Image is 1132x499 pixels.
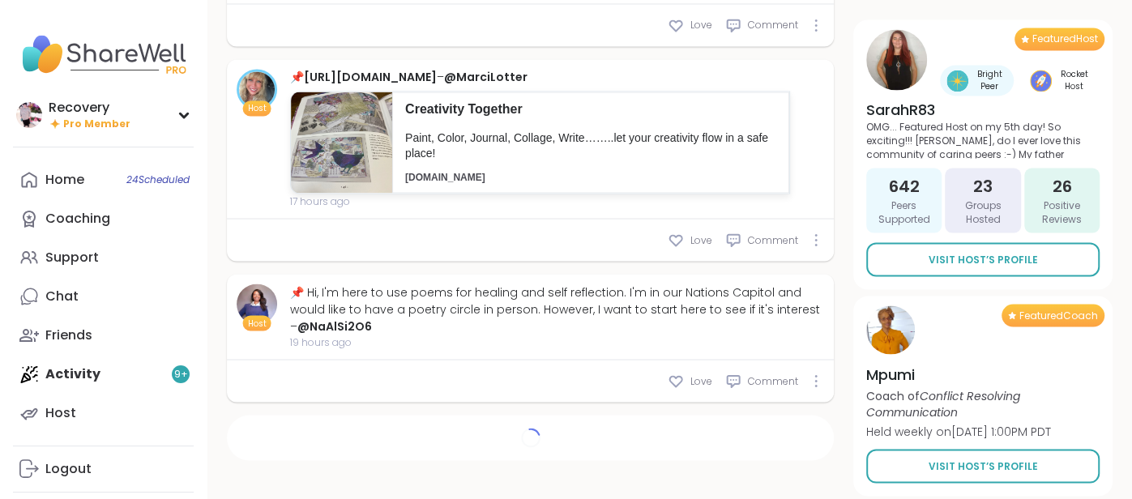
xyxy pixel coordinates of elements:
[126,173,190,186] span: 24 Scheduled
[237,284,277,324] img: NaAlSi2O6
[239,71,275,107] img: MarciLotter
[290,194,790,208] span: 17 hours ago
[866,423,1100,439] p: Held weekly on [DATE] 1:00PM PDT
[951,198,1014,226] span: Groups Hosted
[13,26,194,83] img: ShareWell Nav Logo
[690,18,712,32] span: Love
[748,18,798,32] span: Comment
[13,277,194,316] a: Chat
[690,373,712,388] span: Love
[297,318,372,334] a: @NaAlSi2O6
[405,130,776,161] p: Paint, Color, Journal, Collage, Write……..let your creativity flow in a safe place!
[45,171,84,189] div: Home
[946,70,968,92] img: Bright Peer
[1031,198,1093,226] span: Positive Reviews
[1052,174,1071,197] span: 26
[45,460,92,478] div: Logout
[45,404,76,422] div: Host
[49,99,130,117] div: Recovery
[237,69,277,109] a: MarciLotter
[290,284,824,335] div: 📌 Hi, I'm here to use poems for healing and self reflection. I'm in our Nations Capitol and would...
[291,92,392,193] img: 50cf063a-a8e2-44a1-be76-aaa9593364c4
[929,252,1038,267] span: Visit Host’s Profile
[304,69,437,85] a: [URL][DOMAIN_NAME]
[748,232,798,247] span: Comment
[45,210,110,228] div: Coaching
[405,170,776,184] p: [DOMAIN_NAME]
[866,305,915,354] img: Mpumi
[866,29,927,90] img: SarahR83
[889,174,920,197] span: 642
[444,69,528,85] a: @MarciLotter
[690,232,712,247] span: Love
[1019,309,1098,322] span: Featured Coach
[16,102,42,128] img: Recovery
[866,100,1100,120] h4: SarahR83
[1055,68,1093,92] span: Rocket Host
[13,238,194,277] a: Support
[1030,70,1052,92] img: Rocket Host
[290,91,790,194] a: Creativity TogetherPaint, Color, Journal, Collage, Write……..let your creativity flow in a safe pl...
[748,373,798,388] span: Comment
[290,335,824,349] span: 19 hours ago
[866,387,1020,420] i: Conflict Resolving Communication
[1032,32,1098,45] span: Featured Host
[866,449,1100,483] a: Visit Host’s Profile
[45,326,92,344] div: Friends
[972,68,1007,92] span: Bright Peer
[45,288,79,305] div: Chat
[248,102,267,114] span: Host
[873,198,935,226] span: Peers Supported
[866,364,1100,384] h4: Mpumi
[248,317,267,329] span: Host
[866,120,1100,158] p: OMG... Featured Host on my 5th day! So exciting!!! [PERSON_NAME], do I ever love this community o...
[973,174,993,197] span: 23
[929,458,1038,473] span: Visit Host’s Profile
[13,316,194,355] a: Friends
[290,69,790,86] div: 📌 –
[405,100,776,118] p: Creativity Together
[13,450,194,488] a: Logout
[13,160,194,199] a: Home24Scheduled
[63,117,130,131] span: Pro Member
[866,387,1100,420] p: Coach of
[866,242,1100,276] a: Visit Host’s Profile
[45,249,99,267] div: Support
[13,199,194,238] a: Coaching
[13,394,194,433] a: Host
